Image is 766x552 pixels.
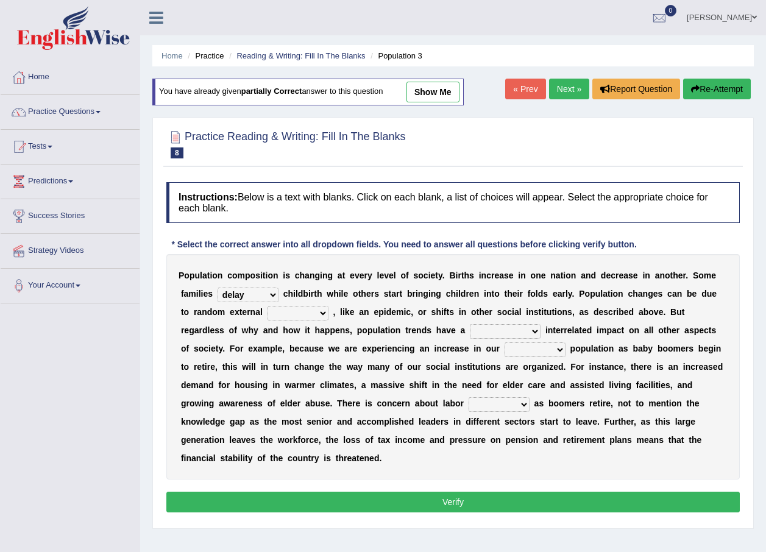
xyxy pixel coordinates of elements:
b: l [566,289,568,299]
b: t [389,289,392,299]
a: Predictions [1,165,140,195]
a: Tests [1,130,140,160]
h2: Practice Reading & Writing: Fill In The Blanks [166,128,406,158]
b: g [314,271,320,280]
b: p [245,271,250,280]
b: r [519,289,522,299]
b: a [338,271,342,280]
b: i [342,307,345,317]
b: e [431,271,436,280]
b: a [603,289,608,299]
b: i [403,307,406,317]
b: n [474,289,480,299]
b: h [436,307,441,317]
b: i [456,289,458,299]
b: i [320,271,322,280]
b: l [200,271,202,280]
b: c [227,271,232,280]
b: s [285,271,290,280]
b: i [563,271,566,280]
b: e [469,289,474,299]
b: a [391,289,396,299]
b: n [677,289,683,299]
b: e [374,307,378,317]
b: n [418,289,424,299]
b: e [350,307,355,317]
b: i [260,271,263,280]
b: d [601,271,606,280]
b: n [218,271,223,280]
b: a [623,271,628,280]
b: e [230,307,235,317]
b: o [557,307,562,317]
b: e [712,289,717,299]
b: l [536,289,538,299]
a: Next » [549,79,589,99]
b: h [673,271,678,280]
a: Strategy Videos [1,234,140,264]
b: e [633,271,638,280]
b: l [394,271,396,280]
b: n [486,289,492,299]
b: i [555,307,557,317]
b: b [303,289,308,299]
b: b [687,289,692,299]
b: s [584,307,589,317]
b: e [379,271,384,280]
b: e [606,271,611,280]
b: m [238,271,245,280]
b: r [466,289,469,299]
b: n [571,271,576,280]
b: r [423,307,426,317]
b: e [350,271,355,280]
b: i [384,307,386,317]
b: P [579,289,584,299]
b: u [547,307,552,317]
b: t [181,307,184,317]
b: e [678,271,683,280]
b: l [199,289,201,299]
b: e [653,289,658,299]
b: r [491,271,494,280]
b: o [268,271,273,280]
b: r [247,307,250,317]
b: o [212,307,218,317]
b: y [367,271,372,280]
b: r [371,289,374,299]
b: a [305,271,310,280]
b: u [707,289,712,299]
b: e [512,289,517,299]
b: g [436,289,441,299]
b: e [242,307,247,317]
b: , [333,307,335,317]
b: i [283,271,285,280]
b: a [359,307,364,317]
b: h [451,289,456,299]
button: Re-Attempt [683,79,751,99]
b: l [600,289,603,299]
b: d [538,289,544,299]
b: i [308,289,311,299]
b: a [655,271,660,280]
b: s [384,289,389,299]
b: n [528,307,534,317]
button: Report Question [592,79,680,99]
b: . [572,289,575,299]
b: r [311,289,314,299]
b: g [327,271,333,280]
span: 8 [171,147,183,158]
b: o [665,271,670,280]
b: i [428,289,431,299]
b: s [255,271,260,280]
b: t [314,289,317,299]
b: t [491,289,494,299]
b: e [624,307,629,317]
b: o [585,289,590,299]
b: s [628,271,633,280]
b: e [344,289,349,299]
b: t [358,289,361,299]
b: a [514,307,519,317]
b: i [441,307,444,317]
b: g [423,289,428,299]
b: h [288,289,293,299]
